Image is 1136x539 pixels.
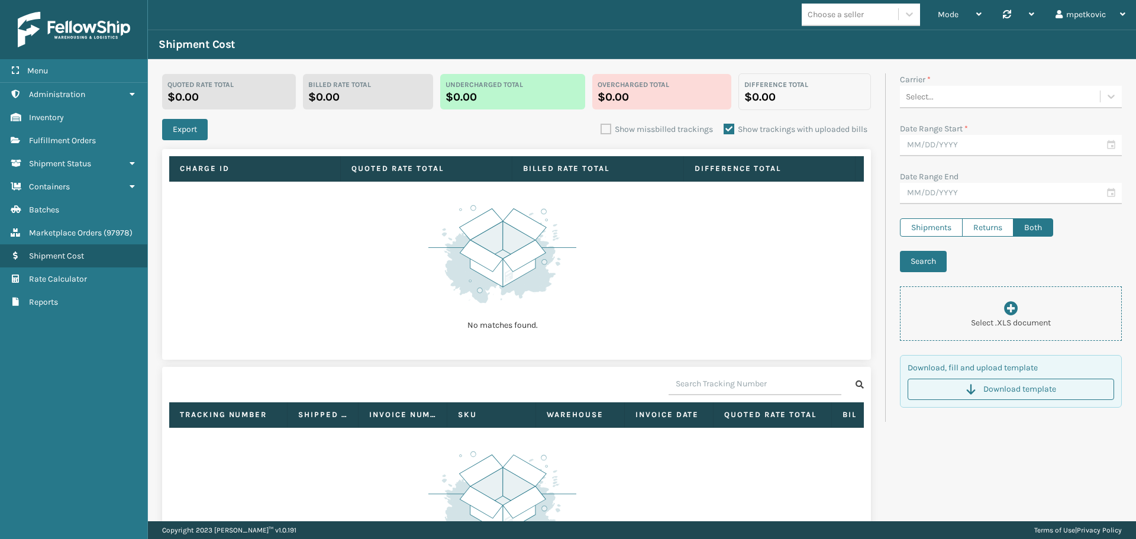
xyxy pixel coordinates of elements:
[900,183,1122,204] input: MM/DD/YYYY
[592,74,731,109] button: Overcharged total$0.00
[900,135,1122,156] input: MM/DD/YYYY
[523,163,673,174] label: Billed Rate Total
[27,66,48,76] span: Menu
[298,409,347,420] label: Shipped date
[18,12,130,47] img: logo
[162,119,208,140] button: Export
[601,124,713,134] label: Show missbilled trackings
[1034,521,1122,539] div: |
[162,521,296,539] p: Copyright 2023 [PERSON_NAME]™ v 1.0.191
[1077,526,1122,534] a: Privacy Policy
[29,89,85,99] span: Administration
[724,409,821,420] label: Quoted Rate Total
[900,251,947,272] button: Search
[29,297,58,307] span: Reports
[159,37,235,51] h3: Shipment Cost
[180,409,276,420] label: Tracking number
[308,79,428,90] label: Billed Rate Total
[29,112,64,122] span: Inventory
[104,228,133,238] span: ( 97978 )
[906,91,934,103] div: Select...
[843,409,939,420] label: Billed Rate Total
[1034,526,1075,534] a: Terms of Use
[440,74,585,109] button: Undercharged total$0.00
[446,90,580,104] p: $0.00
[167,90,291,104] p: $0.00
[180,163,330,174] label: Charge ID
[744,79,865,90] label: Difference total
[458,409,525,420] label: Sku
[900,218,963,237] label: Shipments
[428,203,576,305] img: es-default.1719b7ce.svg
[744,90,865,104] p: $0.00
[908,363,1114,373] p: Download, fill and upload template
[308,90,428,104] p: $0.00
[1013,218,1053,237] label: Both
[351,163,501,174] label: Quoted Rate Total
[428,319,576,331] p: No matches found.
[29,135,96,146] span: Fulfillment Orders
[938,9,958,20] span: Mode
[900,172,958,182] label: Date Range End
[908,379,1114,400] button: Download template
[369,409,436,420] label: Invoice number
[695,163,844,174] label: Difference total
[446,79,580,90] label: Undercharged total
[29,274,87,284] span: Rate Calculator
[598,79,726,90] label: Overcharged total
[900,73,931,86] label: Carrier
[962,218,1014,237] label: Returns
[29,251,84,261] span: Shipment Cost
[29,159,91,169] span: Shipment Status
[547,409,614,420] label: Warehouse
[29,182,70,192] span: Containers
[635,409,702,420] label: Invoice date
[669,374,841,395] input: Search Tracking Number
[167,79,291,90] label: Quoted Rate Total
[29,205,59,215] span: Batches
[724,124,867,134] label: Show trackings with uploaded bills
[808,8,864,21] div: Choose a seller
[900,124,968,134] label: Date Range Start
[29,228,102,238] span: Marketplace Orders
[598,90,726,104] p: $0.00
